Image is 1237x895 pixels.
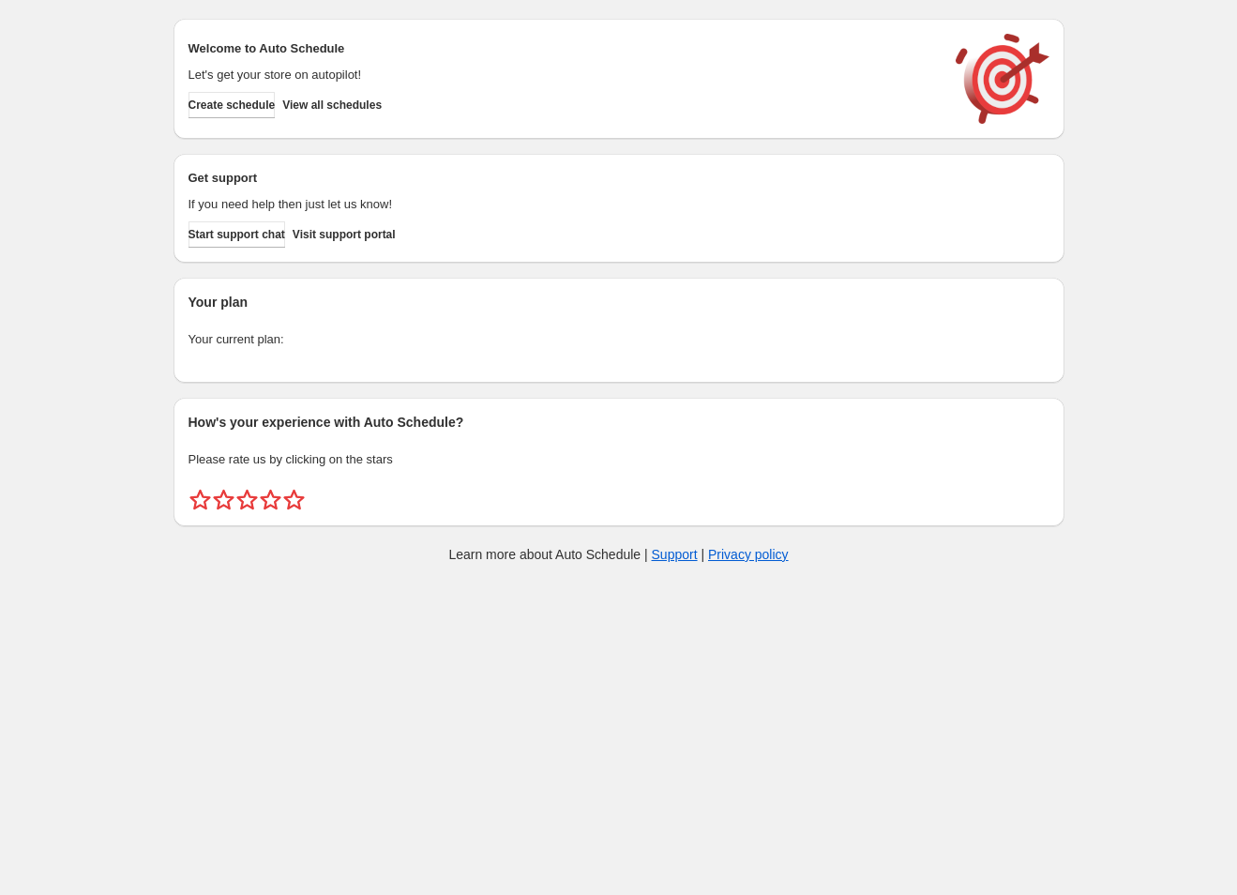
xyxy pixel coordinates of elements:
[189,293,1049,311] h2: Your plan
[282,92,382,118] button: View all schedules
[189,39,937,58] h2: Welcome to Auto Schedule
[189,413,1049,432] h2: How's your experience with Auto Schedule?
[293,227,396,242] span: Visit support portal
[189,221,285,248] a: Start support chat
[448,545,788,564] p: Learn more about Auto Schedule | |
[189,66,937,84] p: Let's get your store on autopilot!
[189,98,276,113] span: Create schedule
[652,547,698,562] a: Support
[189,195,937,214] p: If you need help then just let us know!
[189,227,285,242] span: Start support chat
[189,169,937,188] h2: Get support
[189,450,1049,469] p: Please rate us by clicking on the stars
[293,221,396,248] a: Visit support portal
[189,92,276,118] button: Create schedule
[189,330,1049,349] p: Your current plan:
[282,98,382,113] span: View all schedules
[708,547,789,562] a: Privacy policy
